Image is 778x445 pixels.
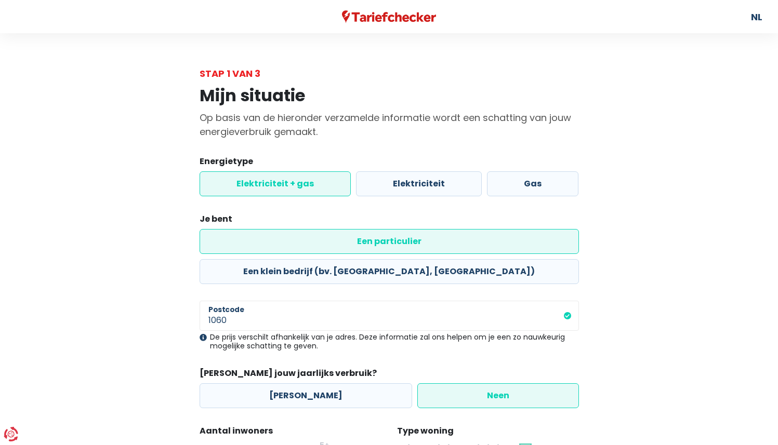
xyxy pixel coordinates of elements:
label: Een particulier [200,229,579,254]
img: Tariefchecker logo [342,10,437,23]
label: Neen [417,383,579,408]
label: [PERSON_NAME] [200,383,412,408]
legend: Energietype [200,155,579,171]
div: De prijs verschilt afhankelijk van je adres. Deze informatie zal ons helpen om je een zo nauwkeur... [200,333,579,350]
legend: Type woning [397,425,579,441]
input: 1000 [200,301,579,331]
label: Gas [487,171,578,196]
label: Elektriciteit + gas [200,171,351,196]
label: Elektriciteit [356,171,482,196]
legend: Je bent [200,213,579,229]
legend: Aantal inwoners [200,425,381,441]
p: Op basis van de hieronder verzamelde informatie wordt een schatting van jouw energieverbruik gema... [200,111,579,139]
div: Stap 1 van 3 [200,66,579,80]
label: Een klein bedrijf (bv. [GEOGRAPHIC_DATA], [GEOGRAPHIC_DATA]) [200,259,579,284]
h1: Mijn situatie [200,86,579,105]
legend: [PERSON_NAME] jouw jaarlijks verbruik? [200,367,579,383]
